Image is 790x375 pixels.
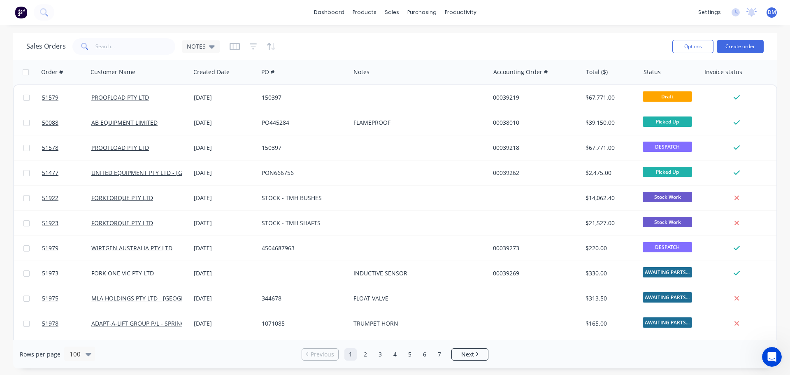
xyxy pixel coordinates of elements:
[262,319,343,328] div: 1071085
[91,68,135,76] div: Customer Name
[40,4,64,10] h1: Factory
[298,348,492,361] ul: Pagination
[42,236,91,261] a: 51979
[389,348,401,361] a: Page 4
[262,244,343,252] div: 4504687963
[643,91,692,102] span: Draft
[353,319,480,328] div: TRUMPET HORN
[7,47,158,88] div: Factory says…
[91,194,153,202] a: FORKTORQUE PTY LTD
[13,61,99,69] div: What would you like to know?
[262,119,343,127] div: PO445284
[42,286,91,311] a: 51975
[36,93,151,158] div: Hi [PERSON_NAME], Did you mention to me at some stage that there is a setting to stop invoices be...
[643,142,692,152] span: DESPATCH
[91,269,154,277] a: FORK ONE VIC PTY LTD
[493,68,548,76] div: Accounting Order #
[374,348,386,361] a: Page 3
[13,52,99,61] div: Hi Deb.
[643,116,692,127] span: Picked Up
[302,350,338,359] a: Previous page
[91,144,149,151] a: PROOFLOAD PTY LTD
[353,294,480,303] div: FLOAT VALVE
[42,135,91,160] a: 51578
[187,42,206,51] span: NOTES
[91,219,153,227] a: FORKTORQUE PTY LTD
[311,350,334,359] span: Previous
[433,348,446,361] a: Page 7
[262,93,343,102] div: 150397
[42,144,58,152] span: 51578
[13,75,60,80] div: Factory • 17m ago
[194,269,255,277] div: [DATE]
[13,270,19,276] button: Emoji picker
[418,348,431,361] a: Page 6
[359,348,372,361] a: Page 2
[694,6,725,19] div: settings
[493,144,575,152] div: 00039218
[91,294,220,302] a: MLA HOLDINGS PTY LTD - [GEOGRAPHIC_DATA]
[586,269,634,277] div: $330.00
[493,244,575,252] div: 00039273
[194,219,255,227] div: [DATE]
[353,269,480,277] div: INDUCTIVE SENSOR
[26,270,33,276] button: Gif picker
[42,119,58,127] span: 50088
[493,93,575,102] div: 00039219
[586,93,634,102] div: $67,771.00
[441,6,481,19] div: productivity
[704,68,742,76] div: Invoice status
[194,119,255,127] div: [DATE]
[403,6,441,19] div: purchasing
[586,244,634,252] div: $220.00
[672,40,713,53] button: Options
[42,244,58,252] span: 51979
[381,6,403,19] div: sales
[586,68,608,76] div: Total ($)
[452,350,488,359] a: Next page
[95,38,176,55] input: Search...
[717,40,764,53] button: Create order
[39,270,46,276] button: Upload attachment
[42,269,58,277] span: 51973
[15,6,27,19] img: Factory
[42,169,58,177] span: 51477
[262,219,343,227] div: STOCK - TMH SHAFTS
[141,266,154,280] button: Send a message…
[42,294,58,303] span: 51975
[42,161,91,185] a: 51477
[7,47,106,73] div: Hi Deb.What would you like to know?Factory • 17m ago
[7,176,30,190] img: Typing
[42,110,91,135] a: 50088
[42,93,58,102] span: 51579
[46,10,95,19] p: Under 10 minutes
[42,219,58,227] span: 51923
[310,6,349,19] a: dashboard
[42,211,91,235] a: 51923
[193,68,230,76] div: Created Date
[643,317,692,328] span: AWAITING PARTS ...
[762,347,782,367] iframe: Intercom live chat
[194,93,255,102] div: [DATE]
[643,167,692,177] span: Picked Up
[194,144,255,152] div: [DATE]
[91,169,233,177] a: UNITED EQUIPMENT PTY LTD - [GEOGRAPHIC_DATA]
[262,169,343,177] div: PON666756
[7,252,158,266] textarea: Message…
[262,144,343,152] div: 150397
[42,261,91,286] a: 51973
[586,144,634,152] div: $67,771.00
[262,294,343,303] div: 344678
[42,319,58,328] span: 51978
[30,88,158,163] div: Hi [PERSON_NAME], Did you mention to me at some stage that there is a setting to stop invoices be...
[643,242,692,252] span: DESPATCH
[404,348,416,361] a: Page 5
[194,244,255,252] div: [DATE]
[461,350,474,359] span: Next
[42,336,91,361] a: 51977
[194,169,255,177] div: [DATE]
[493,269,575,277] div: 00039269
[5,3,21,19] button: go back
[643,217,692,227] span: Stock Work
[91,319,198,327] a: ADAPT-A-LIFT GROUP P/L - SPRINGVALE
